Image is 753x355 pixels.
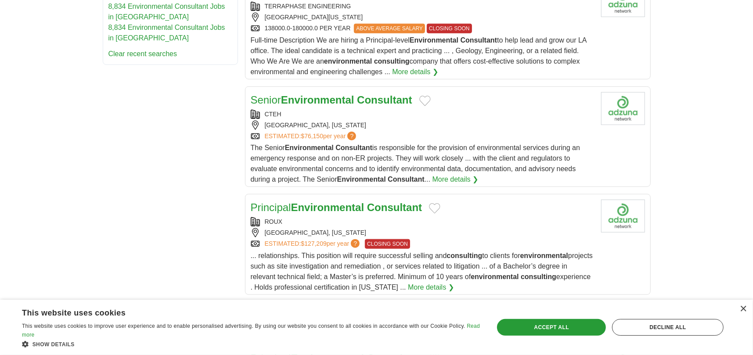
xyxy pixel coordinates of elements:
strong: Consultant [461,36,497,44]
a: 8,834 Environmental Consultant Jobs in [GEOGRAPHIC_DATA] [108,3,225,21]
span: The Senior is responsible for the provision of environmental services during an emergency respons... [251,144,580,183]
strong: Consultant [367,201,422,213]
span: CLOSING SOON [427,24,472,33]
a: Clear recent searches [108,50,177,57]
span: ABOVE AVERAGE SALARY [354,24,425,33]
div: [GEOGRAPHIC_DATA], [US_STATE] [251,121,594,130]
a: ESTIMATED:$76,150per year? [265,132,358,141]
img: Company logo [601,92,645,125]
strong: consulting [447,252,483,259]
a: 8,834 Environmental Consultant Jobs in [GEOGRAPHIC_DATA] [108,24,225,42]
div: ROUX [251,217,594,226]
strong: Consultant [335,144,372,151]
a: More details ❯ [392,67,438,77]
span: ? [351,239,360,248]
strong: Environmental [337,176,386,183]
div: Show details [22,340,480,348]
strong: consulting [521,273,556,280]
strong: environmental [324,57,372,65]
strong: environmental [471,273,519,280]
strong: Environmental [281,94,354,106]
a: ESTIMATED:$127,209per year? [265,239,362,249]
a: More details ❯ [408,282,454,293]
strong: environmental [520,252,568,259]
div: Accept all [497,319,606,336]
span: ? [347,132,356,140]
strong: consulting [374,57,410,65]
a: More details ❯ [432,174,479,185]
strong: Consultant [388,176,425,183]
div: This website uses cookies [22,305,458,318]
span: Full-time Description We are hiring a Principal-level to help lead and grow our LA office. The id... [251,36,587,75]
span: $76,150 [301,133,323,140]
span: ... relationships. This position will require successful selling and to clients for projects such... [251,252,593,291]
strong: Environmental [410,36,458,44]
a: SeniorEnvironmental Consultant [251,94,412,106]
div: Decline all [612,319,724,336]
strong: Environmental [285,144,334,151]
span: $127,209 [301,240,326,247]
div: 138000.0-180000.0 PER YEAR [251,24,594,33]
button: Add to favorite jobs [419,96,431,106]
a: PrincipalEnvironmental Consultant [251,201,422,213]
div: CTEH [251,110,594,119]
img: Company logo [601,200,645,233]
div: [GEOGRAPHIC_DATA], [US_STATE] [251,228,594,237]
div: Close [740,306,746,312]
strong: Consultant [357,94,412,106]
button: Add to favorite jobs [429,203,440,214]
div: TERRAPHASE ENGINEERING [251,2,594,11]
div: [GEOGRAPHIC_DATA][US_STATE] [251,13,594,22]
strong: Environmental [291,201,364,213]
span: Show details [32,341,75,348]
span: CLOSING SOON [365,239,410,249]
span: This website uses cookies to improve user experience and to enable personalised advertising. By u... [22,323,465,329]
